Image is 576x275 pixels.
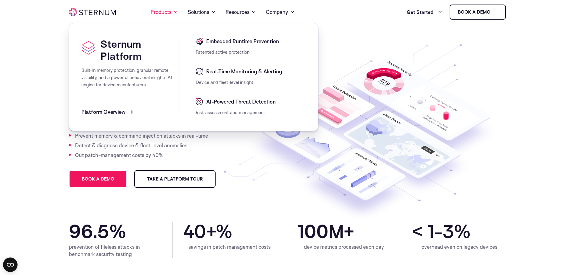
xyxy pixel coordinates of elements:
a: Book a demo [450,5,506,20]
span: 100 [298,222,328,241]
button: Open CMP widget [3,257,18,272]
span: Embedded Runtime Prevention [205,38,279,45]
li: Detect & diagnose device & fleet-level anomalies [75,141,210,150]
span: < 1- [412,222,443,241]
a: Solutions [188,1,216,23]
span: Risk assessment and management [196,110,265,115]
a: Company [266,1,295,23]
li: Cut patch-management costs by 40% [75,150,210,160]
div: device metrics processed each day [298,243,390,251]
img: sternum iot [69,8,116,16]
a: Products [151,1,178,23]
span: Take a Platform Tour [147,177,203,181]
span: Real-Time Monitoring & Alerting [205,68,282,75]
span: AI-Powered Threat Detection [205,98,276,105]
span: 40 [183,222,206,241]
a: Embedded Runtime Prevention [196,38,306,45]
span: Patented active protection [196,49,249,55]
span: Book a demo [82,177,114,181]
a: Book a demo [69,170,127,188]
span: Platform Overview [81,108,125,116]
a: Platform Overview [81,108,133,116]
span: Built-in memory protection, granular remote visibility, and a powerful behavioral insights AI eng... [81,67,172,88]
span: +% [206,222,276,241]
a: Take a Platform Tour [134,170,216,188]
div: prevention of fileless attacks in benchmark security testing [69,243,162,258]
li: Prevent memory & command injection attacks in real-time [75,131,210,141]
span: % [454,222,507,241]
span: 96.5 [69,222,109,241]
a: Real-Time Monitoring & Alerting [196,68,306,75]
span: % [109,222,162,241]
a: AI-Powered Threat Detection [196,98,306,105]
span: M+ [328,222,390,241]
a: Resources [226,1,256,23]
div: savings in patch management costs [183,243,276,251]
img: sternum iot [493,10,498,14]
span: 3 [443,222,454,241]
a: Get Started [407,6,442,18]
div: overhead even on legacy devices [412,243,507,251]
span: Sternum Platform [100,37,142,62]
span: Device and fleet-level insight [196,79,253,85]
